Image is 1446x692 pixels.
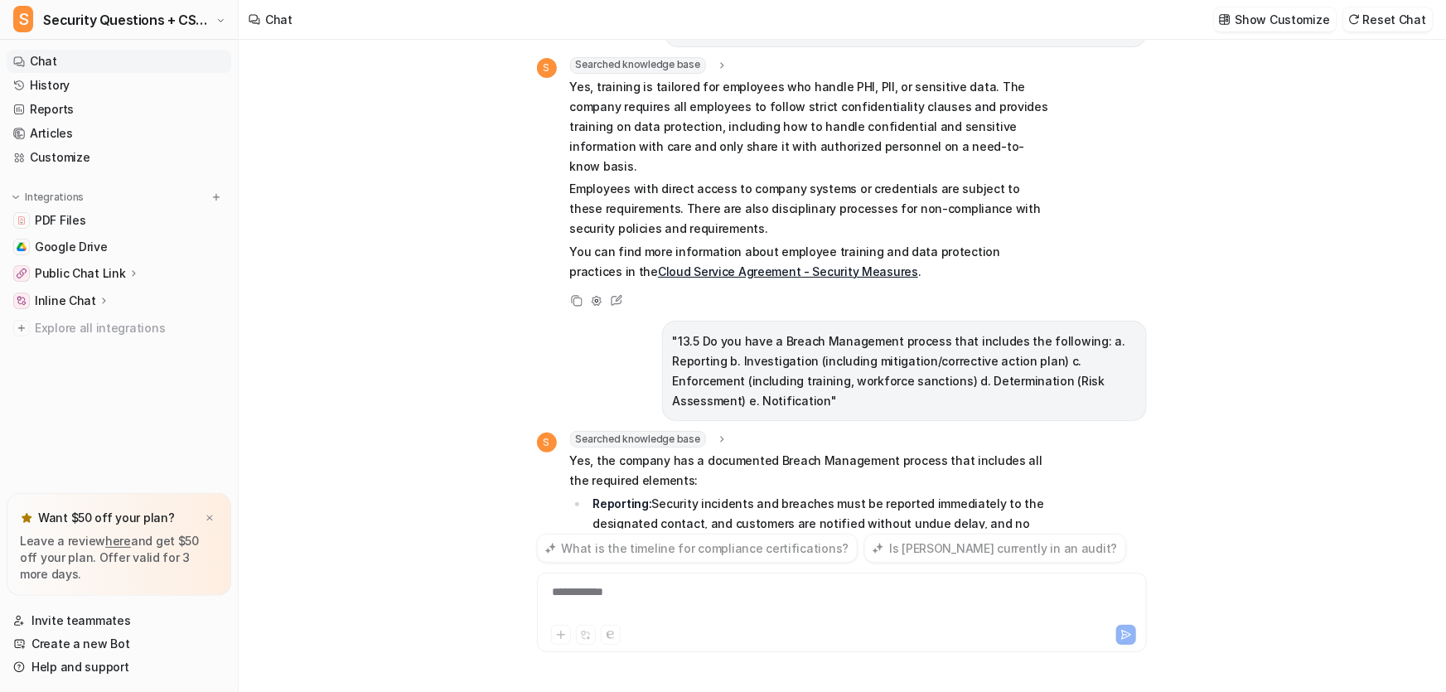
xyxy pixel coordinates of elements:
button: What is the timeline for compliance certifications? [537,534,858,563]
p: Yes, training is tailored for employees who handle PHI, PII, or sensitive data. The company requi... [570,77,1055,177]
button: Integrations [7,189,89,206]
span: PDF Files [35,212,85,229]
p: Employees with direct access to company systems or credentials are subject to these requirements.... [570,179,1055,239]
a: Google DriveGoogle Drive [7,235,231,259]
span: S [537,58,557,78]
img: menu_add.svg [210,191,222,203]
strong: Reporting: [592,496,651,511]
a: Reports [7,98,231,121]
img: x [205,513,215,524]
img: PDF Files [17,215,27,225]
button: Is [PERSON_NAME] currently in an audit? [864,534,1126,563]
span: S [537,433,557,452]
span: Explore all integrations [35,315,225,341]
a: here [105,534,131,548]
a: Invite teammates [7,609,231,632]
img: explore all integrations [13,320,30,336]
span: Google Drive [35,239,108,255]
a: Chat [7,50,231,73]
li: Security incidents and breaches must be reported immediately to the designated contact, and custo... [588,494,1055,554]
span: Searched knowledge base [570,57,706,74]
img: reset [1348,13,1360,26]
button: Show Customize [1214,7,1337,31]
img: customize [1219,13,1231,26]
img: Public Chat Link [17,269,27,278]
span: S [13,6,33,32]
a: PDF FilesPDF Files [7,209,231,232]
img: Google Drive [17,242,27,252]
p: Integrations [25,191,84,204]
p: Leave a review and get $50 off your plan. Offer valid for 3 more days. [20,533,218,583]
span: Searched knowledge base [570,431,706,448]
p: You can find more information about employee training and data protection practices in the . [570,242,1055,282]
p: Want $50 off your plan? [38,510,175,526]
p: Inline Chat [35,293,96,309]
a: Articles [7,122,231,145]
a: History [7,74,231,97]
img: star [20,511,33,525]
p: Public Chat Link [35,265,126,282]
p: "13.5 Do you have a Breach Management process that includes the following: a. Reporting b. Invest... [673,331,1136,411]
p: Yes, the company has a documented Breach Management process that includes all the required elements: [570,451,1055,491]
a: Help and support [7,656,231,679]
span: Security Questions + CSA for eesel [43,8,212,31]
img: expand menu [10,191,22,203]
div: Chat [265,11,293,28]
a: Create a new Bot [7,632,231,656]
a: Explore all integrations [7,317,231,340]
button: Reset Chat [1343,7,1433,31]
img: Inline Chat [17,296,27,306]
p: Show Customize [1236,11,1330,28]
a: Customize [7,146,231,169]
a: Cloud Service Agreement - Security Measures [658,264,918,278]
